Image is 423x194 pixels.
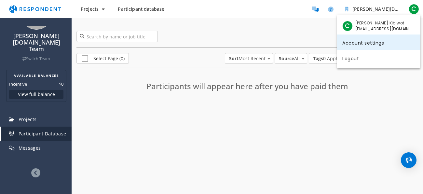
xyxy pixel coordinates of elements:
[342,21,353,31] span: C
[401,152,416,168] div: Open Intercom Messenger
[355,20,412,26] span: [PERSON_NAME] Kibiwot
[355,26,412,32] span: [EMAIL_ADDRESS][DOMAIN_NAME]
[337,50,420,66] a: Logout
[337,35,420,50] a: Account settings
